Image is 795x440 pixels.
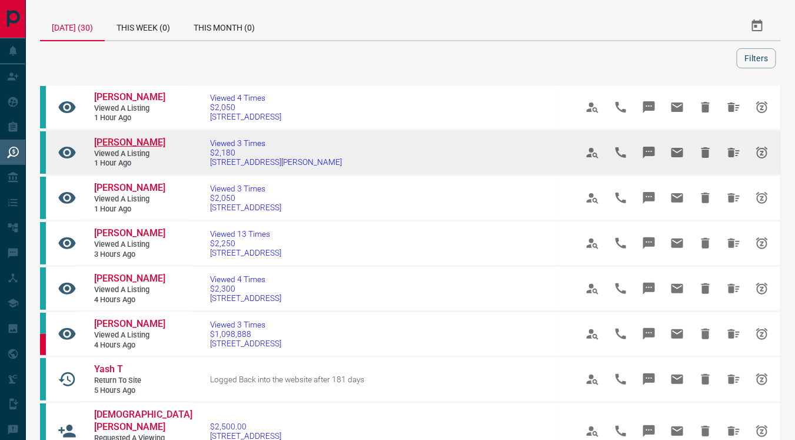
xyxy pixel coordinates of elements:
[210,375,364,384] span: Logged Back into the website after 181 days
[691,365,720,393] span: Hide
[635,138,663,167] span: Message
[578,93,607,121] span: View Profile
[635,365,663,393] span: Message
[663,320,691,348] span: Email
[737,48,776,68] button: Filters
[94,182,165,193] span: [PERSON_NAME]
[720,274,748,303] span: Hide All from Tala Farasati
[94,182,165,194] a: [PERSON_NAME]
[40,12,105,41] div: [DATE] (30)
[40,86,46,128] div: condos.ca
[210,138,342,167] a: Viewed 3 Times$2,180[STREET_ADDRESS][PERSON_NAME]
[210,203,281,212] span: [STREET_ADDRESS]
[210,193,281,203] span: $2,050
[94,227,165,239] span: [PERSON_NAME]
[635,229,663,257] span: Message
[748,320,776,348] span: Snooze
[210,329,281,339] span: $1,098,888
[94,240,165,250] span: Viewed a Listing
[748,138,776,167] span: Snooze
[40,313,46,334] div: condos.ca
[94,137,165,149] a: [PERSON_NAME]
[94,376,165,386] span: Return to Site
[94,318,165,329] span: [PERSON_NAME]
[40,334,46,355] div: property.ca
[210,229,281,257] a: Viewed 13 Times$2,250[STREET_ADDRESS]
[607,229,635,257] span: Call
[210,339,281,348] span: [STREET_ADDRESS]
[210,284,281,293] span: $2,300
[94,227,165,240] a: [PERSON_NAME]
[94,273,165,285] a: [PERSON_NAME]
[748,365,776,393] span: Snooze
[210,112,281,121] span: [STREET_ADDRESS]
[210,320,281,348] a: Viewed 3 Times$1,098,888[STREET_ADDRESS]
[635,320,663,348] span: Message
[210,138,342,148] span: Viewed 3 Times
[748,184,776,212] span: Snooze
[94,285,165,295] span: Viewed a Listing
[40,222,46,264] div: condos.ca
[210,102,281,112] span: $2,050
[40,358,46,401] div: condos.ca
[94,91,165,102] span: [PERSON_NAME]
[94,340,165,350] span: 4 hours ago
[607,93,635,121] span: Call
[691,93,720,121] span: Hide
[720,93,748,121] span: Hide All from Raj Dhakecha
[663,138,691,167] span: Email
[210,229,281,239] span: Viewed 13 Times
[94,194,165,204] span: Viewed a Listing
[94,104,165,114] span: Viewed a Listing
[210,320,281,329] span: Viewed 3 Times
[578,365,607,393] span: View Profile
[663,365,691,393] span: Email
[691,320,720,348] span: Hide
[94,330,165,340] span: Viewed a Listing
[720,320,748,348] span: Hide All from J Loia
[94,409,165,434] a: [DEMOGRAPHIC_DATA][PERSON_NAME]
[40,177,46,219] div: condos.ca
[94,158,165,168] span: 1 hour ago
[663,184,691,212] span: Email
[578,138,607,167] span: View Profile
[720,365,748,393] span: Hide All from Yash T
[210,93,281,121] a: Viewed 4 Times$2,050[STREET_ADDRESS]
[663,274,691,303] span: Email
[578,184,607,212] span: View Profile
[94,386,165,396] span: 5 hours ago
[210,148,342,157] span: $2,180
[105,12,182,40] div: This Week (0)
[607,138,635,167] span: Call
[748,229,776,257] span: Snooze
[720,138,748,167] span: Hide All from Nicole Lerman
[94,113,165,123] span: 1 hour ago
[94,363,123,375] span: Yash T
[210,274,281,284] span: Viewed 4 Times
[210,184,281,193] span: Viewed 3 Times
[94,250,165,260] span: 3 hours ago
[663,93,691,121] span: Email
[94,318,165,330] a: [PERSON_NAME]
[748,93,776,121] span: Snooze
[210,248,281,257] span: [STREET_ADDRESS]
[607,365,635,393] span: Call
[94,137,165,148] span: [PERSON_NAME]
[40,267,46,310] div: condos.ca
[578,274,607,303] span: View Profile
[94,204,165,214] span: 1 hour ago
[94,295,165,305] span: 4 hours ago
[210,422,281,431] span: $2,500.00
[743,12,771,40] button: Select Date Range
[578,320,607,348] span: View Profile
[663,229,691,257] span: Email
[210,157,342,167] span: [STREET_ADDRESS][PERSON_NAME]
[607,274,635,303] span: Call
[635,184,663,212] span: Message
[210,93,281,102] span: Viewed 4 Times
[94,149,165,159] span: Viewed a Listing
[607,184,635,212] span: Call
[40,131,46,174] div: condos.ca
[691,274,720,303] span: Hide
[635,93,663,121] span: Message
